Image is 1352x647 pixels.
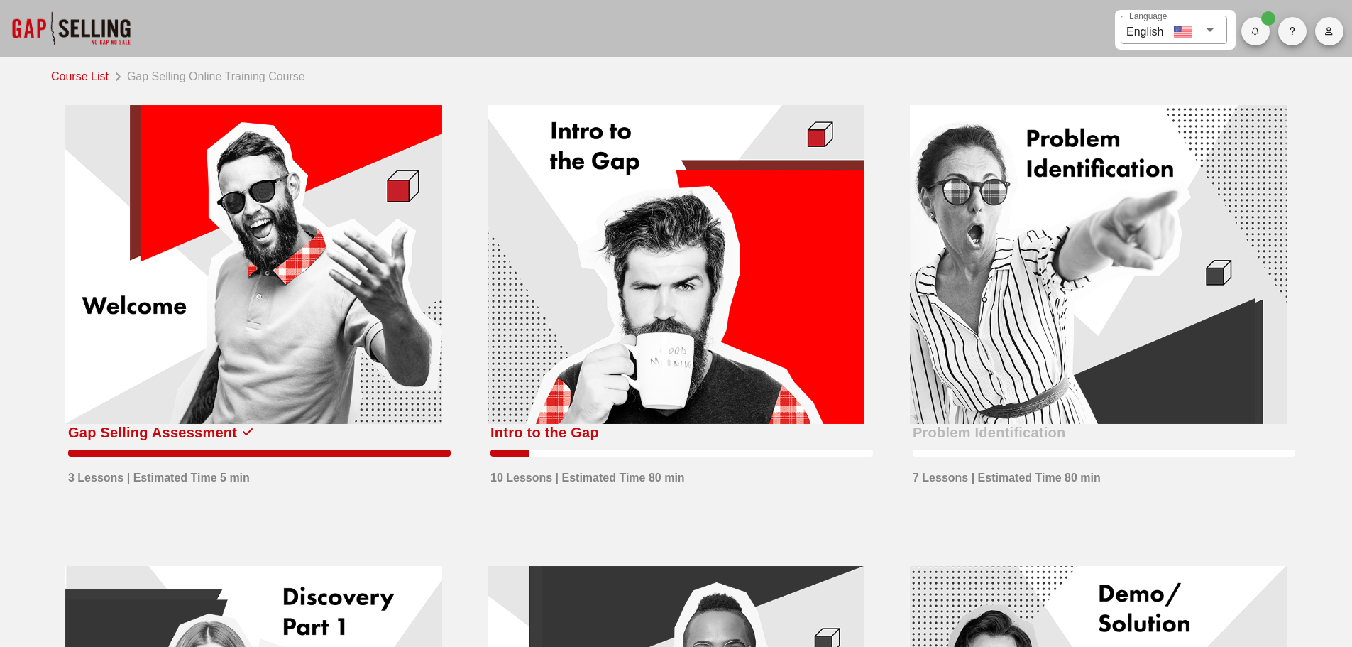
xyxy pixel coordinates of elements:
[68,421,237,444] div: Gap Selling Assessment
[490,462,685,486] div: 10 Lessons | Estimated Time 80 min
[490,421,599,444] div: Intro to the Gap
[913,421,1066,444] div: Problem Identification
[68,462,250,486] div: 3 Lessons | Estimated Time 5 min
[1126,20,1163,40] div: English
[51,65,114,85] a: Course List
[1121,16,1227,44] div: LanguageEnglish
[121,65,305,85] div: Gap Selling Online Training Course
[1261,11,1275,26] span: Badge
[913,462,1101,486] div: 7 Lessons | Estimated Time 80 min
[1129,11,1167,22] label: Language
